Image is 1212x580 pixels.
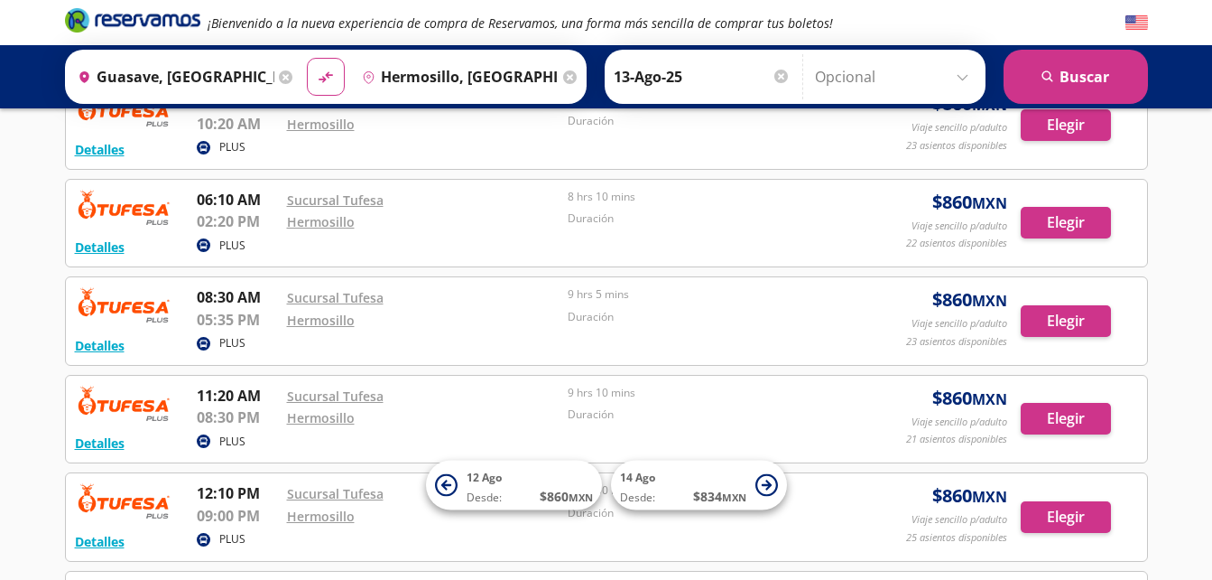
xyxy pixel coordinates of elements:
[287,213,355,230] a: Hermosillo
[972,389,1007,409] small: MXN
[75,90,174,126] img: RESERVAMOS
[568,505,840,521] p: Duración
[1004,50,1148,104] button: Buscar
[568,385,840,401] p: 9 hrs 10 mins
[65,6,200,33] i: Brand Logo
[911,120,1007,136] p: Viaje sencillo p/adulto
[197,113,278,135] p: 10:20 AM
[219,531,245,547] p: PLUS
[219,139,245,155] p: PLUS
[219,335,245,351] p: PLUS
[906,334,1007,350] p: 23 asientos disponibles
[287,116,355,133] a: Hermosillo
[75,238,125,257] button: Detalles
[932,385,1007,412] span: $ 860
[197,210,278,232] p: 02:20 PM
[568,189,840,205] p: 8 hrs 10 mins
[1021,403,1111,435] button: Elegir
[614,54,791,99] input: Elegir Fecha
[972,487,1007,507] small: MXN
[467,490,502,506] span: Desde:
[911,512,1007,528] p: Viaje sencillo p/adulto
[287,388,384,405] a: Sucursal Tufesa
[611,461,787,510] button: 14 AgoDesde:$834MXN
[287,508,355,525] a: Hermosillo
[568,309,840,325] p: Duración
[287,312,355,329] a: Hermosillo
[693,487,746,506] span: $ 834
[75,140,125,159] button: Detalles
[906,236,1007,251] p: 22 asientos disponibles
[722,491,746,504] small: MXN
[287,192,384,209] a: Sucursal Tufesa
[972,291,1007,311] small: MXN
[287,289,384,306] a: Sucursal Tufesa
[815,54,976,99] input: Opcional
[197,189,278,210] p: 06:10 AM
[932,189,1007,216] span: $ 860
[620,470,655,485] span: 14 Ago
[932,482,1007,510] span: $ 860
[906,138,1007,154] p: 23 asientos disponibles
[65,6,200,39] a: Brand Logo
[219,434,245,450] p: PLUS
[75,434,125,453] button: Detalles
[75,336,125,355] button: Detalles
[568,407,840,423] p: Duración
[1021,207,1111,239] button: Elegir
[911,219,1007,234] p: Viaje sencillo p/adulto
[1021,501,1111,533] button: Elegir
[75,482,174,519] img: RESERVAMOS
[197,505,278,527] p: 09:00 PM
[972,193,1007,213] small: MXN
[75,286,174,323] img: RESERVAMOS
[467,470,502,485] span: 12 Ago
[287,409,355,426] a: Hermosillo
[197,407,278,428] p: 08:30 PM
[219,238,245,254] p: PLUS
[197,385,278,407] p: 11:20 AM
[911,415,1007,430] p: Viaje sencillo p/adulto
[568,113,840,129] p: Duración
[197,309,278,331] p: 05:35 PM
[1021,109,1111,141] button: Elegir
[1021,305,1111,337] button: Elegir
[1125,12,1148,34] button: English
[75,385,174,421] img: RESERVAMOS
[287,485,384,502] a: Sucursal Tufesa
[75,532,125,551] button: Detalles
[911,316,1007,332] p: Viaje sencillo p/adulto
[75,189,174,225] img: RESERVAMOS
[355,54,559,99] input: Buscar Destino
[568,286,840,303] p: 9 hrs 5 mins
[906,530,1007,546] p: 25 asientos disponibles
[70,54,274,99] input: Buscar Origen
[569,491,593,504] small: MXN
[932,286,1007,313] span: $ 860
[197,286,278,308] p: 08:30 AM
[208,14,833,32] em: ¡Bienvenido a la nueva experiencia de compra de Reservamos, una forma más sencilla de comprar tus...
[540,487,593,506] span: $ 860
[426,461,602,510] button: 12 AgoDesde:$860MXN
[906,432,1007,447] p: 21 asientos disponibles
[620,490,655,506] span: Desde:
[568,210,840,227] p: Duración
[197,482,278,504] p: 12:10 PM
